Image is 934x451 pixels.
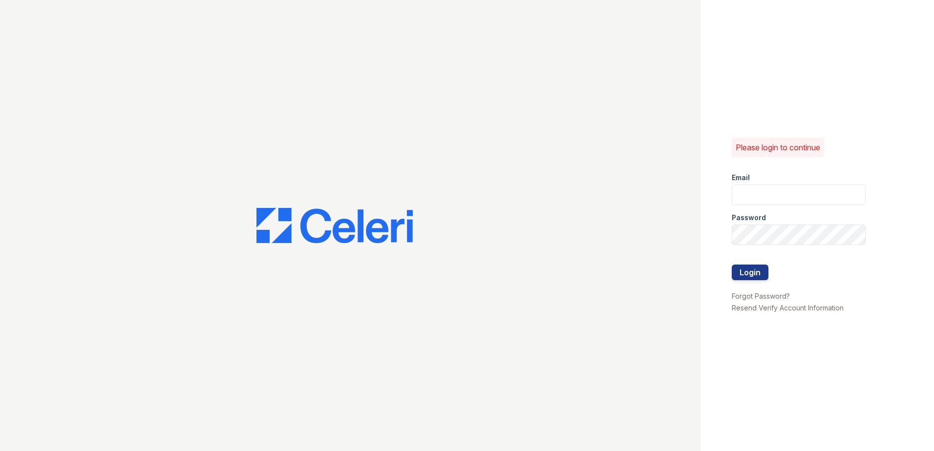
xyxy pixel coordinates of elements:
button: Login [732,265,768,280]
a: Forgot Password? [732,292,790,300]
p: Please login to continue [736,142,820,153]
label: Password [732,213,766,223]
img: CE_Logo_Blue-a8612792a0a2168367f1c8372b55b34899dd931a85d93a1a3d3e32e68fde9ad4.png [256,208,413,243]
label: Email [732,173,750,183]
a: Resend Verify Account Information [732,304,844,312]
